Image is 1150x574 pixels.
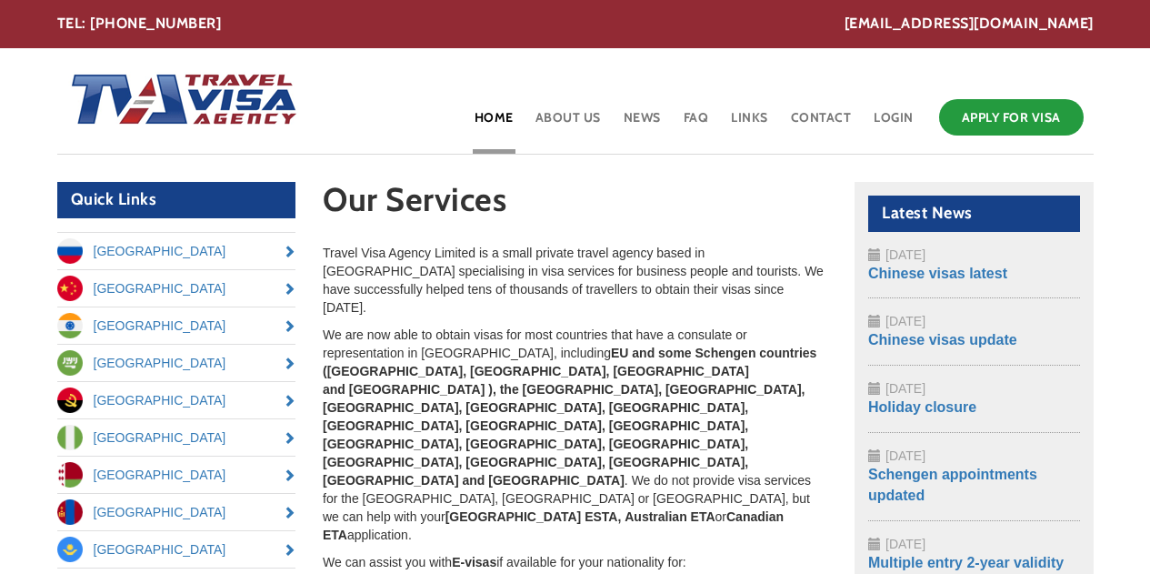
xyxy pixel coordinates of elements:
a: FAQ [682,95,711,154]
a: News [622,95,663,154]
a: [GEOGRAPHIC_DATA] [57,494,296,530]
img: Home [57,55,299,146]
p: We are now able to obtain visas for most countries that have a consulate or representation in [GE... [323,326,827,544]
strong: E-visas [452,555,496,569]
span: [DATE] [885,537,925,551]
span: [DATE] [885,448,925,463]
strong: ESTA, [585,509,621,524]
a: [GEOGRAPHIC_DATA] [57,233,296,269]
a: [GEOGRAPHIC_DATA] [57,457,296,493]
strong: Australian ETA [625,509,715,524]
a: Contact [789,95,854,154]
a: [EMAIL_ADDRESS][DOMAIN_NAME] [845,14,1094,35]
a: Links [729,95,770,154]
a: [GEOGRAPHIC_DATA] [57,419,296,456]
p: Travel Visa Agency Limited is a small private travel agency based in [GEOGRAPHIC_DATA] specialisi... [323,244,827,317]
span: [DATE] [885,381,925,396]
h1: Our Services [323,182,827,227]
span: [DATE] [885,314,925,328]
a: Holiday closure [868,399,976,415]
h2: Latest News [868,196,1080,232]
a: [GEOGRAPHIC_DATA] [57,531,296,568]
a: [GEOGRAPHIC_DATA] [57,382,296,418]
strong: [GEOGRAPHIC_DATA] [445,509,582,524]
a: [GEOGRAPHIC_DATA] [57,345,296,381]
span: [DATE] [885,247,925,262]
a: About Us [534,95,603,154]
a: Home [473,95,515,154]
a: [GEOGRAPHIC_DATA] [57,307,296,344]
a: [GEOGRAPHIC_DATA] [57,270,296,307]
a: Chinese visas latest [868,266,1007,281]
a: Login [872,95,915,154]
a: Chinese visas update [868,332,1017,347]
div: TEL: [PHONE_NUMBER] [57,14,1094,35]
a: Schengen appointments updated [868,467,1037,503]
a: Apply for Visa [939,99,1084,136]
